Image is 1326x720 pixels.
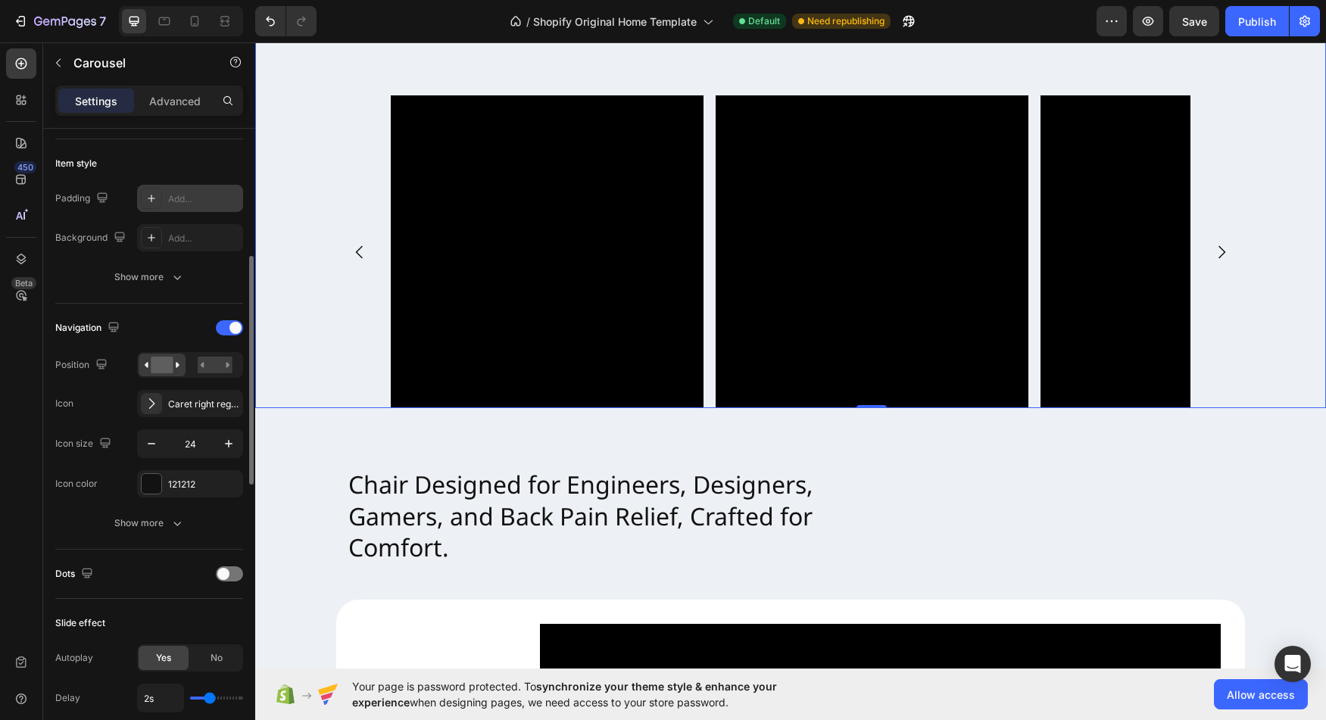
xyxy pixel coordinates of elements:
span: Shopify Original Home Template [533,14,697,30]
div: Add... [168,192,239,206]
div: Item style [55,157,97,170]
div: Add... [168,232,239,245]
div: Show more [114,516,185,531]
iframe: Design area [255,42,1326,669]
div: Open Intercom Messenger [1275,646,1311,682]
div: Delay [55,691,80,705]
div: Publish [1238,14,1276,30]
div: Icon color [55,477,98,491]
div: Show more [114,270,185,285]
span: Your page is password protected. To when designing pages, we need access to your store password. [352,678,836,710]
div: Dots [55,564,96,584]
div: Autoplay [55,651,93,665]
div: Icon size [55,434,114,454]
span: No [211,651,223,665]
div: Caret right regular [168,397,239,411]
span: Default [748,14,780,28]
button: Publish [1225,6,1289,36]
button: 7 [6,6,113,36]
div: Beta [11,277,36,289]
video: Video [785,53,1098,366]
span: Allow access [1227,687,1295,703]
div: Icon [55,397,73,410]
button: Show more [55,510,243,537]
div: Navigation [55,318,123,338]
span: Need republishing [807,14,885,28]
p: Settings [75,93,117,109]
div: Background [55,228,129,248]
p: Carousel [73,54,202,72]
div: Undo/Redo [255,6,317,36]
span: / [526,14,530,30]
p: 7 [99,12,106,30]
div: Slide effect [55,616,105,630]
div: 121212 [168,478,239,491]
div: Padding [55,189,111,209]
div: Position [55,355,111,376]
div: 450 [14,161,36,173]
span: Save [1182,15,1207,28]
span: Yes [156,651,171,665]
video: Video [460,53,773,366]
input: Auto [138,684,183,712]
button: Carousel Next Arrow [945,189,987,231]
span: synchronize your theme style & enhance your experience [352,680,777,709]
button: Save [1169,6,1219,36]
h2: Chair Designed for Engineers, Designers, Gamers, and Back Pain Relief, Crafted for Comfort. [81,414,990,557]
button: Show more [55,263,243,291]
p: Advanced [149,93,201,109]
button: Allow access [1214,679,1308,709]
